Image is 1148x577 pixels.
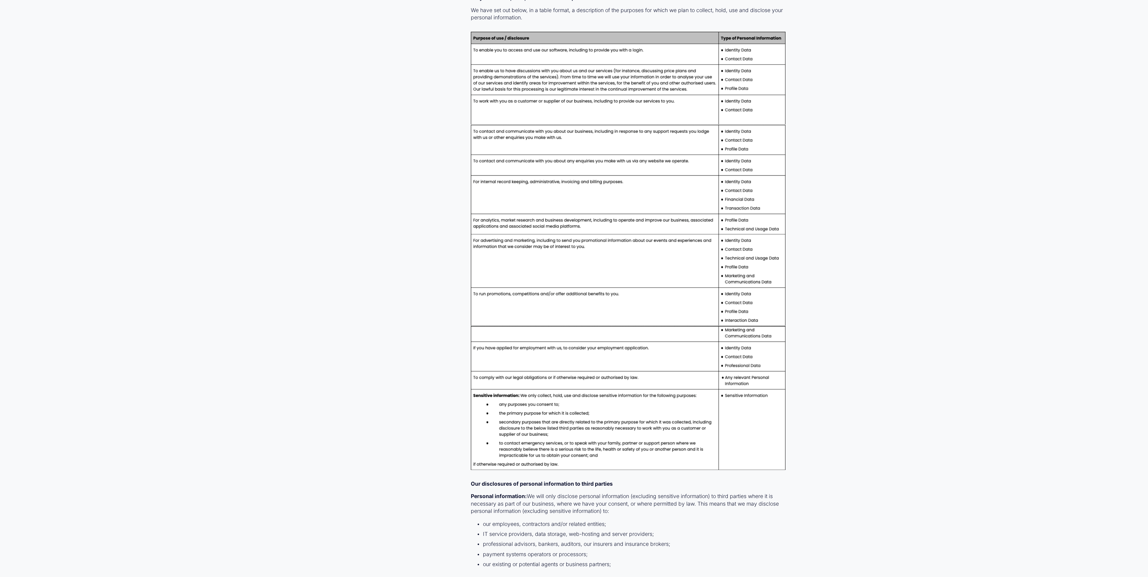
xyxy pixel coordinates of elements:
p: our employees, contractors and/or related entities; [483,520,786,528]
p: our existing or potential agents or business partners; [483,561,786,568]
strong: Personal information: [471,493,527,499]
p: payment systems operators or processors; [483,551,786,558]
p: professional advisors, bankers, auditors, our insurers and insurance brokers; [483,540,786,548]
strong: Our disclosures of personal information to third parties [471,481,613,487]
p: IT service providers, data storage, web-hosting and server providers; [483,530,786,538]
p: We will only disclose personal information (excluding sensitive information) to third parties whe... [471,493,786,515]
p: We have set out below, in a table format, a description of the purposes for which we plan to coll... [471,7,786,21]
